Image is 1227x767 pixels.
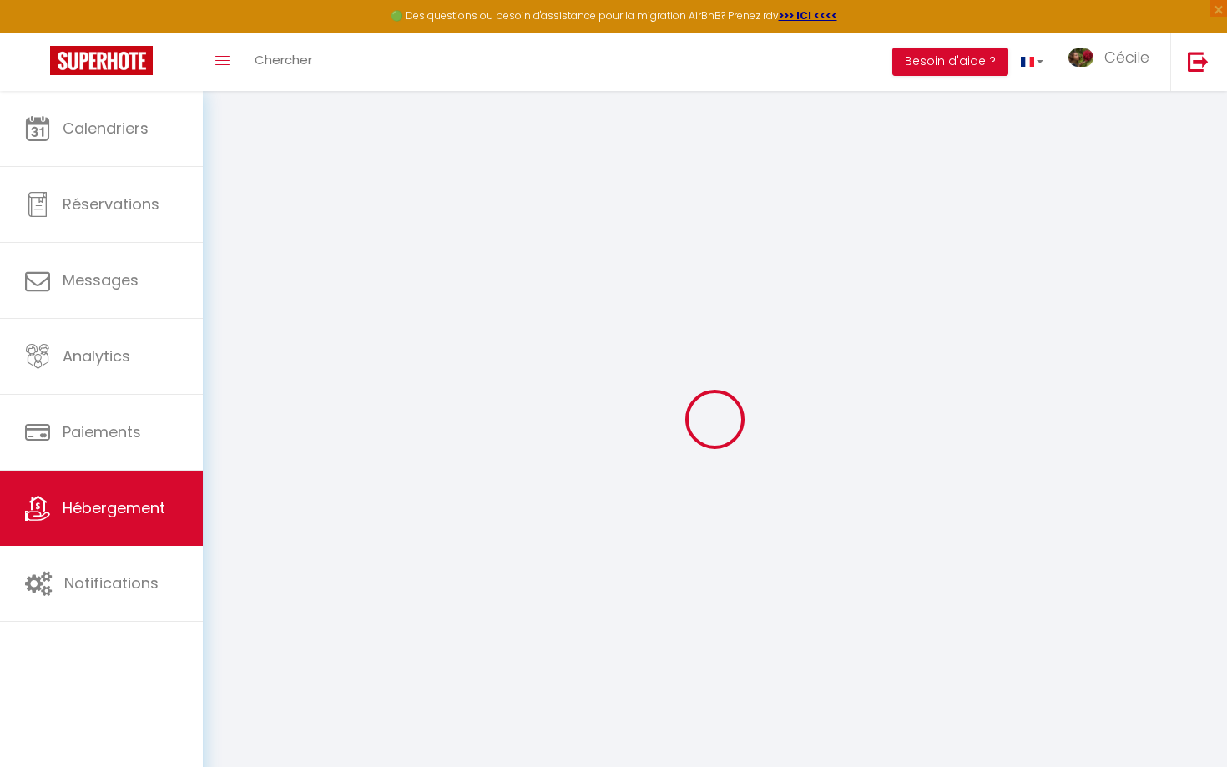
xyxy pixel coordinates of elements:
a: ... Cécile [1056,33,1170,91]
img: Super Booking [50,46,153,75]
button: Besoin d'aide ? [892,48,1008,76]
span: Hébergement [63,497,165,518]
img: logout [1188,51,1209,72]
span: Cécile [1104,47,1149,68]
span: Analytics [63,346,130,366]
span: Réservations [63,194,159,214]
a: >>> ICI <<<< [779,8,837,23]
a: Chercher [242,33,325,91]
span: Paiements [63,421,141,442]
span: Messages [63,270,139,290]
span: Notifications [64,573,159,593]
span: Chercher [255,51,312,68]
span: Calendriers [63,118,149,139]
img: ... [1068,48,1093,68]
